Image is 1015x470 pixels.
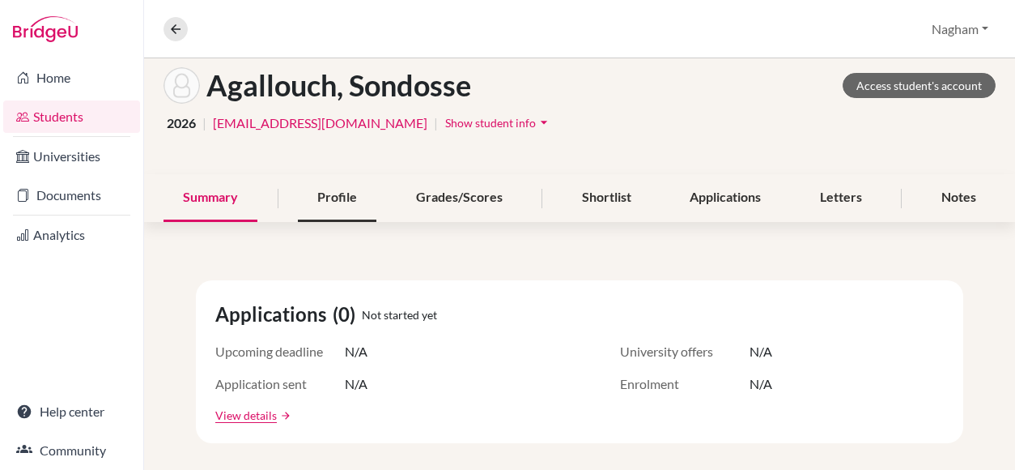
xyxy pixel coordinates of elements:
h1: Agallouch, Sondosse [206,68,471,103]
a: Students [3,100,140,133]
div: Notes [922,174,996,222]
span: (0) [333,300,362,329]
div: Profile [298,174,376,222]
span: N/A [345,374,367,394]
span: Not started yet [362,306,437,323]
div: Shortlist [563,174,651,222]
span: Show student info [445,116,536,130]
span: N/A [750,342,772,361]
a: Access student's account [843,73,996,98]
a: [EMAIL_ADDRESS][DOMAIN_NAME] [213,113,427,133]
a: Documents [3,179,140,211]
i: arrow_drop_down [536,114,552,130]
a: Home [3,62,140,94]
img: Bridge-U [13,16,78,42]
span: N/A [750,374,772,394]
span: 2026 [167,113,196,133]
div: Letters [801,174,881,222]
img: Sondosse Agallouch's avatar [164,67,200,104]
span: N/A [345,342,367,361]
a: View details [215,407,277,424]
a: Help center [3,395,140,428]
div: Grades/Scores [397,174,522,222]
div: Summary [164,174,257,222]
span: Application sent [215,374,345,394]
span: | [434,113,438,133]
a: Universities [3,140,140,173]
span: | [202,113,206,133]
span: Upcoming deadline [215,342,345,361]
a: Analytics [3,219,140,251]
span: Applications [215,300,333,329]
a: Community [3,434,140,467]
button: Nagham [924,14,996,45]
a: arrow_forward [277,410,291,421]
button: Show student infoarrow_drop_down [444,110,553,135]
div: Applications [670,174,780,222]
span: University offers [620,342,750,361]
span: Enrolment [620,374,750,394]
